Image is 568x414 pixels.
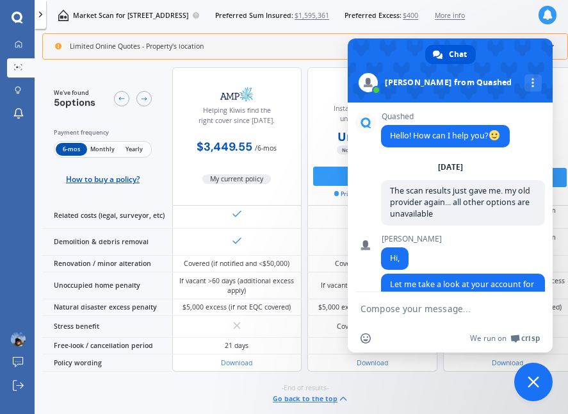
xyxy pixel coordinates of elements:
div: Covered (up to $2,000) [337,322,407,331]
span: Prices retrieved 3 mins ago [334,190,411,199]
div: Covered (if notified and <$50,000) [184,259,289,269]
button: Go back to the top [273,393,349,404]
div: Policy wording [42,354,172,372]
img: Initio.webp [341,80,404,104]
div: Payment frequency [54,128,152,137]
span: Hello! How can I help you? [390,130,501,141]
span: Monthly [87,143,118,156]
span: Chat [449,45,467,64]
div: If vacant >60 days (limited cover) [321,281,424,290]
div: Instant online insurance; underwritten by IAG. [316,104,429,128]
span: We run on [470,333,507,344]
span: We've found [54,88,95,97]
span: How to buy a policy? [66,174,140,184]
span: Yearly [118,143,150,156]
div: More channels [524,74,542,92]
span: [PERSON_NAME] [381,235,442,244]
span: Preferred Sum Insured: [215,11,293,21]
span: My current policy [202,174,271,184]
div: Renovation / minor alteration [42,256,172,273]
textarea: Compose your message... [361,303,512,315]
div: Chat [425,45,476,64]
div: Covered (up to $10,000) [335,259,409,269]
div: Free-look / cancellation period [42,338,172,355]
span: No extra fees, direct price. [337,145,407,154]
span: $400 [403,11,418,21]
span: Hi, [390,253,400,263]
div: Natural disaster excess penalty [42,299,172,317]
a: We run onCrisp [470,333,540,344]
span: More info [435,11,465,21]
span: Insert an emoji [361,333,371,344]
a: Download [357,358,388,367]
b: $3,449.55 [197,139,252,154]
div: $5,000 excess (if not EQC covered) [318,302,426,312]
p: Market Scan for [STREET_ADDRESS] [73,11,188,21]
img: home-and-contents.b802091223b8502ef2dd.svg [58,10,69,21]
a: Download [221,358,252,367]
div: Unoccupied home penalty [42,272,172,299]
span: Quashed [381,112,510,121]
a: Download [492,358,523,367]
span: -End of results- [282,383,329,393]
div: Demolition & debris removal [42,229,172,256]
img: ACg8ocKB4f2qNI8avAa15XR2uHPIk2UPZBWEGjNd_DiqMBwLIK4TVbdv=s96-c [11,332,26,347]
b: Unavailable [337,132,407,142]
div: Limited Online Quotes - Property's location [54,42,204,51]
span: Crisp [521,333,540,344]
img: AMP.webp [205,82,268,106]
span: 6-mos [56,143,87,156]
span: / 6-mos [255,144,277,153]
div: $5,000 excess (if not EQC covered) [183,302,291,312]
span: Let me take a look at your account for you [390,279,534,301]
div: Related costs (legal, surveyor, etc) [42,203,172,229]
span: The scan results just gave me. my old provider again... all other options are unavailable [390,185,530,219]
div: Helping Kiwis find the right cover since [DATE]. [181,106,294,130]
div: Close chat [514,363,553,401]
div: 21 days [225,341,248,351]
div: [DATE] [438,163,463,171]
span: Preferred Excess: [345,11,402,21]
div: Stress benefit [42,316,172,338]
span: 5 options [54,96,95,109]
div: If vacant >60 days (additional excess apply) [179,276,295,295]
button: Go to Initio [313,167,432,186]
span: $1,595,361 [295,11,329,21]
